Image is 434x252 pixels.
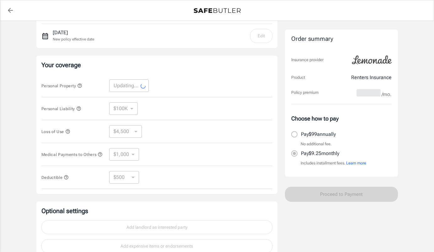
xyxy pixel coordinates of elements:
p: New policy effective date [53,36,94,42]
img: Lemonade [348,51,395,69]
p: Pay $9.25 monthly [301,150,339,157]
button: Medical Payments to Others [41,151,103,158]
p: [DATE] [53,29,94,36]
button: Personal Liability [41,105,81,112]
img: Back to quotes [194,8,241,13]
p: Includes installment fees. [301,160,366,166]
p: Insurance provider [291,57,324,63]
span: Loss of Use [41,129,70,134]
button: Loss of Use [41,128,70,135]
p: Pay $99 annually [301,131,336,138]
button: Personal Property [41,82,82,89]
p: Policy premium [291,89,319,96]
span: Deductible [41,175,69,180]
span: Personal Property [41,83,82,88]
a: back to quotes [4,4,17,17]
button: Deductible [41,174,69,181]
p: Your coverage [41,61,272,69]
p: No additional fee. [301,141,332,147]
div: Order summary [291,35,392,44]
p: Product [291,74,305,81]
span: Medical Payments to Others [41,152,103,157]
button: Learn more [346,160,366,166]
svg: New policy start date [41,32,49,40]
span: Personal Liability [41,106,81,111]
p: Renters Insurance [351,74,392,81]
p: Optional settings [41,206,272,215]
p: Choose how to pay [291,114,392,123]
span: /mo. [382,90,392,99]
